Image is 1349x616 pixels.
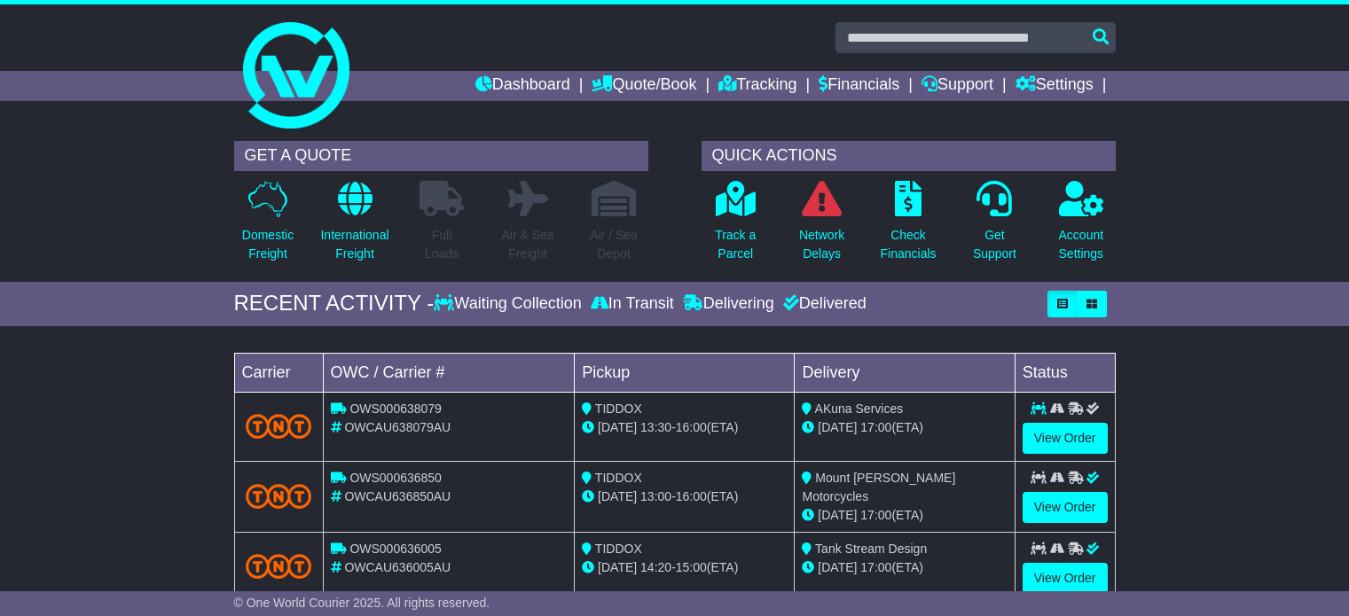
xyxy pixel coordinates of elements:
[819,71,899,101] a: Financials
[475,71,570,101] a: Dashboard
[802,471,955,503] span: Mount [PERSON_NAME] Motorcycles
[598,420,637,434] span: [DATE]
[234,353,323,392] td: Carrier
[802,418,1007,437] div: (ETA)
[678,294,779,314] div: Delivering
[676,420,707,434] span: 16:00
[590,226,638,263] p: Air / Sea Depot
[501,226,553,263] p: Air & Sea Freight
[714,180,757,273] a: Track aParcel
[234,291,435,316] div: RECENT ACTIVITY -
[922,71,993,101] a: Support
[598,489,637,503] span: [DATE]
[586,294,678,314] div: In Transit
[881,226,937,263] p: Check Financials
[582,558,787,577] div: - (ETA)
[1059,226,1104,263] p: Account Settings
[349,471,442,485] span: OWS000636850
[818,508,857,522] span: [DATE]
[1058,180,1105,273] a: AccountSettings
[640,560,671,574] span: 14:20
[234,141,648,171] div: GET A QUOTE
[320,226,388,263] p: International Freight
[860,420,891,434] span: 17:00
[715,226,756,263] p: Track a Parcel
[595,471,642,485] span: TIDDOX
[1023,492,1108,523] a: View Order
[1023,423,1108,454] a: View Order
[798,180,845,273] a: NetworkDelays
[779,294,867,314] div: Delivered
[575,353,795,392] td: Pickup
[1015,353,1115,392] td: Status
[718,71,796,101] a: Tracking
[860,560,891,574] span: 17:00
[860,508,891,522] span: 17:00
[582,487,787,506] div: - (ETA)
[640,489,671,503] span: 13:00
[319,180,389,273] a: InternationalFreight
[702,141,1116,171] div: QUICK ACTIONS
[598,560,637,574] span: [DATE]
[818,420,857,434] span: [DATE]
[349,402,442,416] span: OWS000638079
[344,420,451,434] span: OWCAU638079AU
[434,294,585,314] div: Waiting Collection
[640,420,671,434] span: 13:30
[880,180,937,273] a: CheckFinancials
[344,489,451,503] span: OWCAU636850AU
[802,506,1007,525] div: (ETA)
[802,558,1007,577] div: (ETA)
[1016,71,1094,101] a: Settings
[972,180,1017,273] a: GetSupport
[349,542,442,556] span: OWS000636005
[323,353,575,392] td: OWC / Carrier #
[246,554,312,578] img: TNT_Domestic.png
[1023,563,1108,594] a: View Order
[799,226,844,263] p: Network Delays
[818,560,857,574] span: [DATE]
[420,226,464,263] p: Full Loads
[973,226,1016,263] p: Get Support
[815,542,927,556] span: Tank Stream Design
[344,560,451,574] span: OWCAU636005AU
[234,596,490,610] span: © One World Courier 2025. All rights reserved.
[241,180,294,273] a: DomesticFreight
[595,542,642,556] span: TIDDOX
[815,402,904,416] span: AKuna Services
[242,226,294,263] p: Domestic Freight
[676,560,707,574] span: 15:00
[246,484,312,508] img: TNT_Domestic.png
[795,353,1015,392] td: Delivery
[582,418,787,437] div: - (ETA)
[676,489,707,503] span: 16:00
[595,402,642,416] span: TIDDOX
[246,414,312,438] img: TNT_Domestic.png
[592,71,696,101] a: Quote/Book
